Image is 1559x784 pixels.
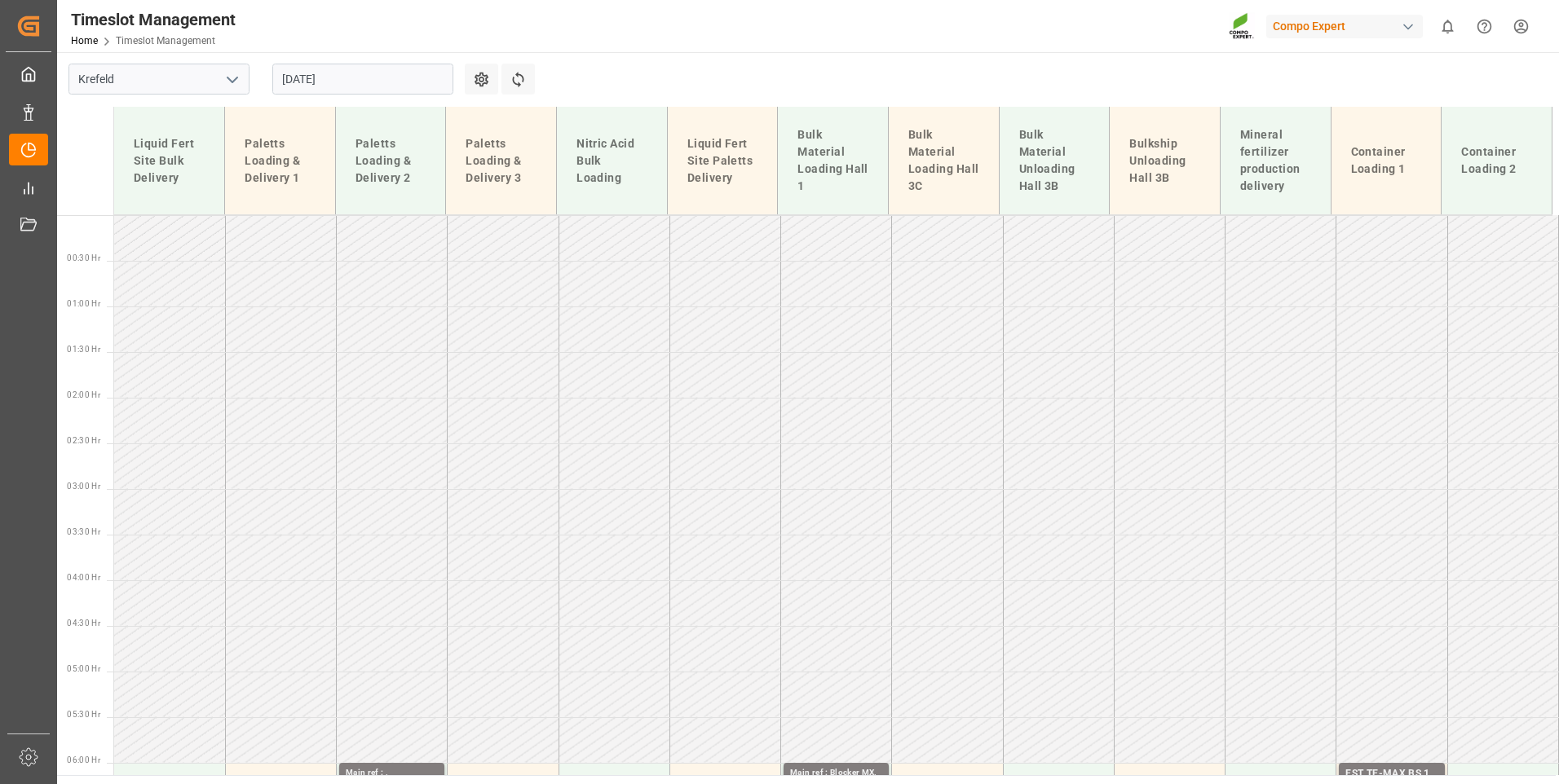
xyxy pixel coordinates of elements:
img: Screenshot%202023-09-29%20at%2010.02.21.png_1712312052.png [1229,12,1255,41]
div: Compo Expert [1266,15,1423,38]
div: Paletts Loading & Delivery 2 [349,129,433,193]
div: Bulk Material Unloading Hall 3B [1013,120,1097,201]
button: Help Center [1466,8,1503,45]
div: Container Loading 2 [1455,137,1539,184]
div: Liquid Fert Site Paletts Delivery [681,129,765,193]
span: 04:30 Hr [67,619,100,628]
span: 05:30 Hr [67,710,100,719]
input: DD.MM.YYYY [272,64,453,95]
div: Container Loading 1 [1345,137,1429,184]
div: Nitric Acid Bulk Loading [570,129,654,193]
div: Bulk Material Loading Hall 1 [791,120,875,201]
span: 01:00 Hr [67,299,100,308]
span: 05:00 Hr [67,664,100,673]
div: Mineral fertilizer production delivery [1234,120,1318,201]
div: Timeslot Management [71,7,236,32]
span: 02:00 Hr [67,390,100,399]
span: 04:00 Hr [67,573,100,582]
span: 02:30 Hr [67,436,100,445]
span: 06:00 Hr [67,755,100,764]
div: Bulk Material Loading Hall 3C [902,120,986,201]
button: open menu [219,67,244,92]
div: Paletts Loading & Delivery 3 [459,129,543,193]
div: Bulkship Unloading Hall 3B [1123,129,1207,193]
div: Main ref : , [346,766,438,780]
input: Type to search/select [68,64,250,95]
button: Compo Expert [1266,11,1429,42]
span: 00:30 Hr [67,253,100,262]
button: show 0 new notifications [1429,8,1466,45]
span: 01:30 Hr [67,345,100,354]
a: Home [71,35,98,46]
span: 03:00 Hr [67,482,100,491]
div: Paletts Loading & Delivery 1 [238,129,322,193]
div: Liquid Fert Site Bulk Delivery [127,129,211,193]
div: EST TE-MAX BS 11-48 20kg (x56) INT MTO; [1345,766,1438,782]
div: Main ref : Blocker MX, [790,766,882,780]
span: 03:30 Hr [67,527,100,536]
